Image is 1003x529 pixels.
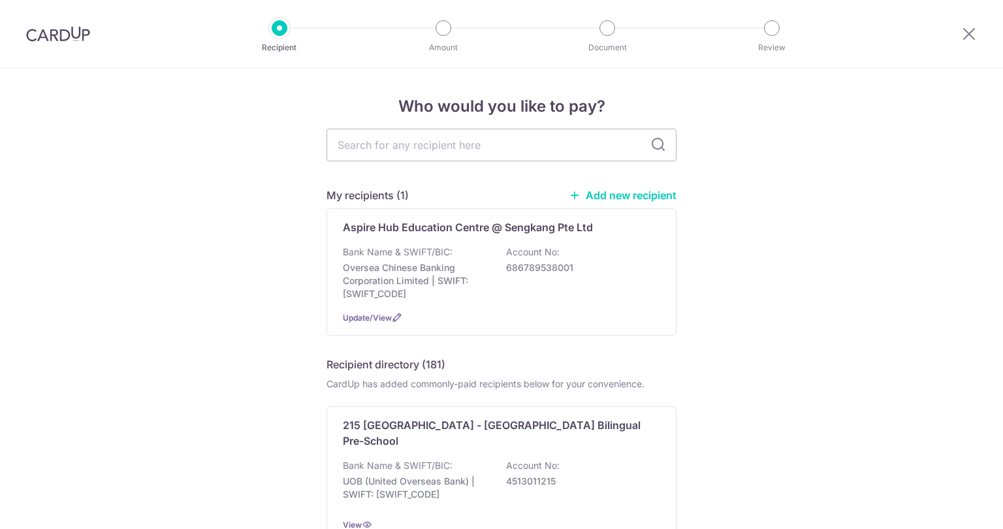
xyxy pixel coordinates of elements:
a: Add new recipient [569,189,677,202]
p: Recipient [231,41,328,54]
img: CardUp [26,26,90,42]
p: Aspire Hub Education Centre @ Sengkang Pte Ltd [343,219,593,235]
a: Update/View [343,313,392,323]
p: Bank Name & SWIFT/BIC: [343,459,453,472]
p: Review [724,41,820,54]
div: CardUp has added commonly-paid recipients below for your convenience. [326,377,677,391]
p: UOB (United Overseas Bank) | SWIFT: [SWIFT_CODE] [343,475,489,501]
p: Account No: [506,246,560,259]
p: Bank Name & SWIFT/BIC: [343,246,453,259]
input: Search for any recipient here [326,129,677,161]
h5: My recipients (1) [326,187,409,203]
h4: Who would you like to pay? [326,95,677,118]
iframe: Opens a widget where you can find more information [919,490,990,522]
p: 686789538001 [506,261,652,274]
p: Document [559,41,656,54]
p: Amount [395,41,492,54]
p: Oversea Chinese Banking Corporation Limited | SWIFT: [SWIFT_CODE] [343,261,489,300]
p: 4513011215 [506,475,652,488]
p: Account No: [506,459,560,472]
p: 215 [GEOGRAPHIC_DATA] - [GEOGRAPHIC_DATA] Bilingual Pre-School [343,417,645,449]
h5: Recipient directory (181) [326,357,445,372]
